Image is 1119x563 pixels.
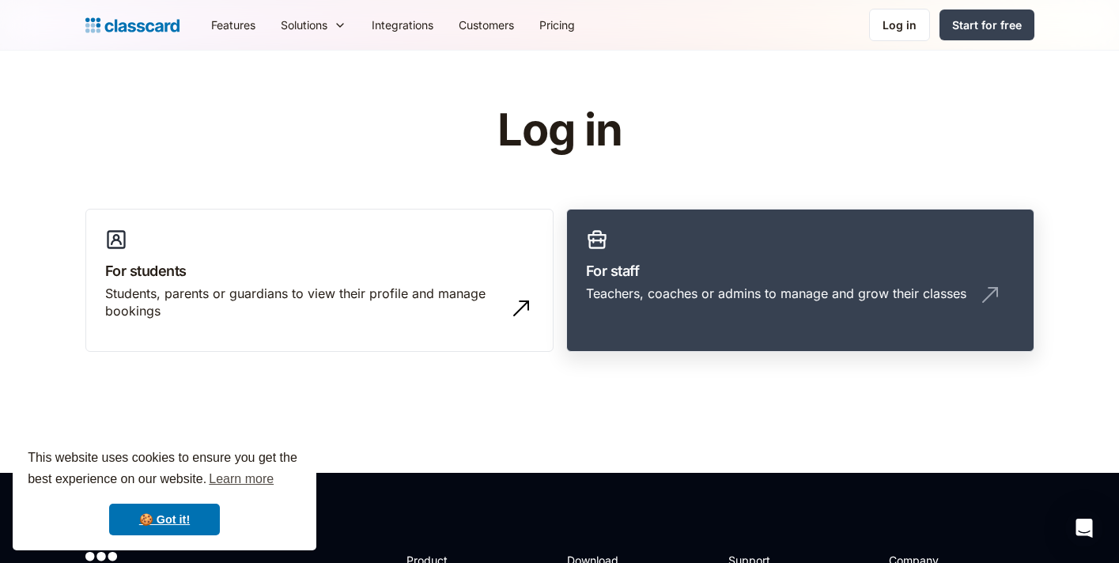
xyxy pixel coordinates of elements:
div: Teachers, coaches or admins to manage and grow their classes [586,285,966,302]
a: Logo [85,14,180,36]
a: Integrations [359,7,446,43]
div: Students, parents or guardians to view their profile and manage bookings [105,285,502,320]
a: Customers [446,7,527,43]
div: Solutions [281,17,327,33]
a: learn more about cookies [206,467,276,491]
a: dismiss cookie message [109,504,220,535]
h3: For staff [586,260,1015,281]
a: Pricing [527,7,588,43]
div: Open Intercom Messenger [1065,509,1103,547]
span: This website uses cookies to ensure you get the best experience on our website. [28,448,301,491]
a: Features [198,7,268,43]
a: Log in [869,9,930,41]
a: For staffTeachers, coaches or admins to manage and grow their classes [566,209,1034,353]
div: cookieconsent [13,433,316,550]
div: Start for free [952,17,1022,33]
div: Log in [883,17,917,33]
h1: Log in [308,106,811,155]
h3: For students [105,260,534,281]
a: Start for free [939,9,1034,40]
a: For studentsStudents, parents or guardians to view their profile and manage bookings [85,209,554,353]
div: Solutions [268,7,359,43]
